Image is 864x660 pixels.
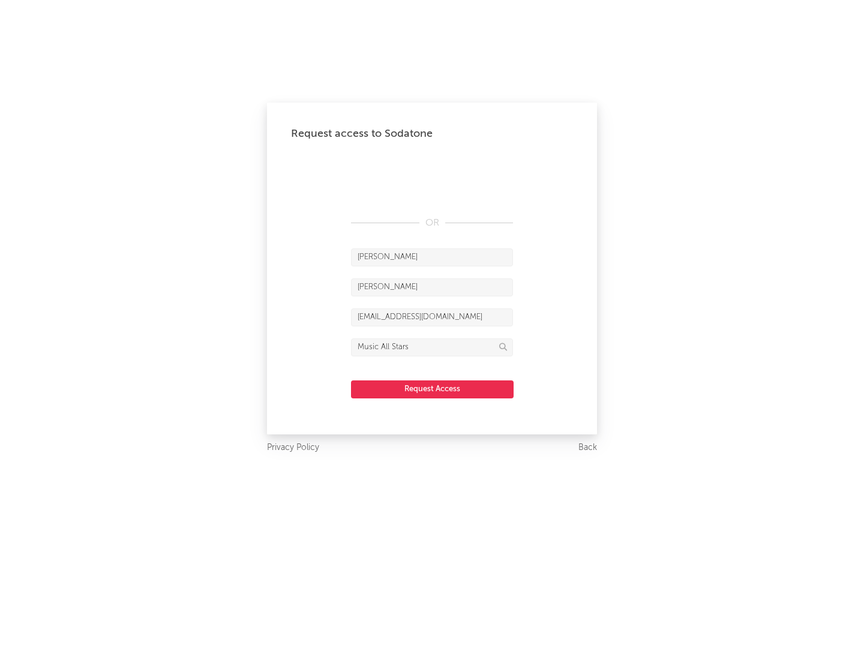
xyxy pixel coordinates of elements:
input: Email [351,308,513,326]
input: First Name [351,248,513,266]
div: OR [351,216,513,230]
div: Request access to Sodatone [291,127,573,141]
input: Last Name [351,278,513,296]
a: Back [578,440,597,455]
a: Privacy Policy [267,440,319,455]
button: Request Access [351,380,514,398]
input: Division [351,338,513,356]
